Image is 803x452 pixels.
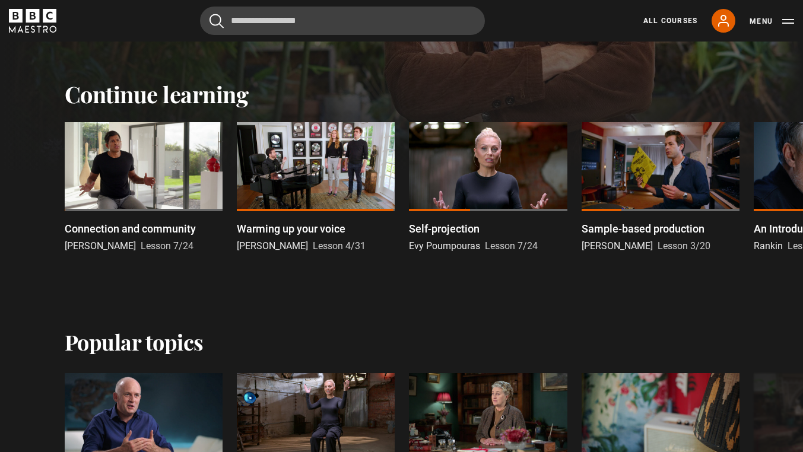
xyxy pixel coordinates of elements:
span: Evy Poumpouras [409,240,480,252]
p: Self-projection [409,221,480,237]
a: Sample-based production [PERSON_NAME] Lesson 3/20 [582,122,739,253]
a: Warming up your voice [PERSON_NAME] Lesson 4/31 [237,122,395,253]
span: Lesson 3/20 [658,240,710,252]
input: Search [200,7,485,35]
p: Warming up your voice [237,221,345,237]
span: Lesson 7/24 [141,240,193,252]
button: Toggle navigation [750,15,794,27]
h2: Popular topics [65,329,204,354]
a: Self-projection Evy Poumpouras Lesson 7/24 [409,122,567,253]
a: All Courses [643,15,697,26]
span: [PERSON_NAME] [582,240,653,252]
span: Rankin [754,240,783,252]
svg: BBC Maestro [9,9,56,33]
p: Sample-based production [582,221,704,237]
span: Lesson 4/31 [313,240,366,252]
span: Lesson 7/24 [485,240,538,252]
h2: Continue learning [65,81,739,108]
p: Connection and community [65,221,196,237]
span: [PERSON_NAME] [237,240,308,252]
a: Connection and community [PERSON_NAME] Lesson 7/24 [65,122,223,253]
button: Submit the search query [210,14,224,28]
span: [PERSON_NAME] [65,240,136,252]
